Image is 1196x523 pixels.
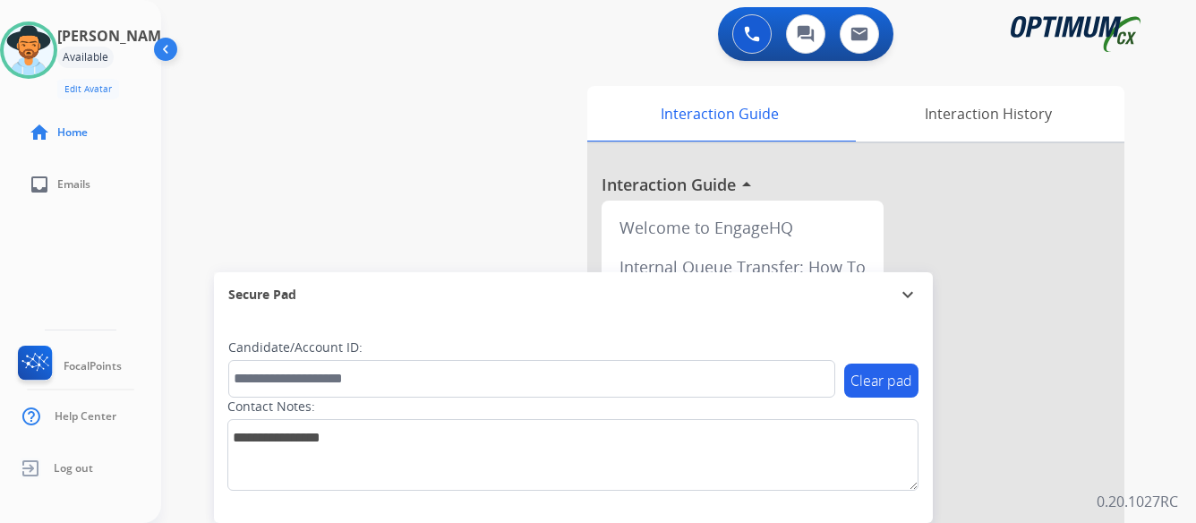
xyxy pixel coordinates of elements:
[228,339,363,356] label: Candidate/Account ID:
[29,122,50,143] mat-icon: home
[57,177,90,192] span: Emails
[228,286,296,304] span: Secure Pad
[55,409,116,424] span: Help Center
[29,174,50,195] mat-icon: inbox
[14,346,122,387] a: FocalPoints
[609,247,876,287] div: Internal Queue Transfer: How To
[57,79,119,99] button: Edit Avatar
[1097,491,1178,512] p: 0.20.1027RC
[844,364,918,398] button: Clear pad
[57,25,174,47] h3: [PERSON_NAME]
[57,125,88,140] span: Home
[609,208,876,247] div: Welcome to EngageHQ
[57,47,114,68] div: Available
[227,398,315,416] label: Contact Notes:
[897,284,918,305] mat-icon: expand_more
[587,86,851,141] div: Interaction Guide
[54,461,93,476] span: Log out
[851,86,1124,141] div: Interaction History
[64,359,122,373] span: FocalPoints
[4,25,54,75] img: avatar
